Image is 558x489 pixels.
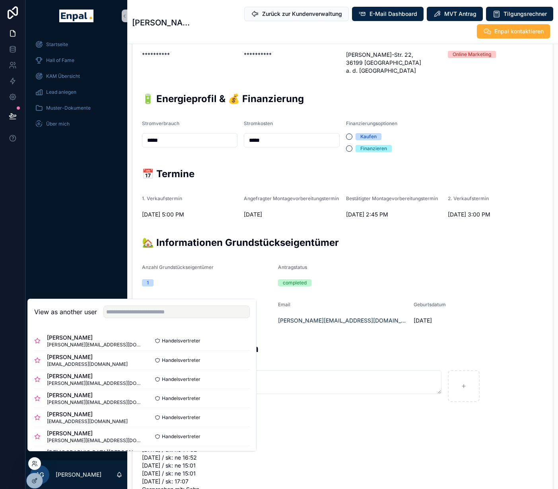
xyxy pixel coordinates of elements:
[147,279,149,286] div: 1
[346,211,441,218] span: [DATE] 2:45 PM
[46,89,76,95] span: Lead anlegen
[162,376,200,383] span: Handelsvertreter
[132,17,192,28] h1: [PERSON_NAME]
[142,264,214,270] span: Anzahl Grundstückseigentümer
[427,7,483,21] button: MVT Antrag
[346,51,441,75] span: [PERSON_NAME]-Str. 22, 36199 [GEOGRAPHIC_DATA] a. d. [GEOGRAPHIC_DATA]
[30,69,122,83] a: KAM Übersicht
[244,7,349,21] button: Zurück zur Kundenverwaltung
[453,51,491,58] div: Online Marketing
[56,471,101,479] p: [PERSON_NAME]
[162,357,200,363] span: Handelsvertreter
[30,37,122,52] a: Startseite
[46,73,80,79] span: KAM Übersicht
[47,448,142,456] span: [DEMOGRAPHIC_DATA][PERSON_NAME]
[162,433,200,440] span: Handelsvertreter
[47,429,142,437] span: [PERSON_NAME]
[25,32,127,141] div: scrollable content
[346,195,438,201] span: Bestätigter Montagevorbereitungstermin
[47,380,142,387] span: [PERSON_NAME][EMAIL_ADDRESS][DOMAIN_NAME]
[30,101,122,115] a: Muster-Dokumente
[46,57,74,64] span: Hall of Fame
[30,53,122,68] a: Hall of Fame
[486,7,553,21] button: Tilgungsrechner
[47,361,128,367] span: [EMAIL_ADDRESS][DOMAIN_NAME]
[47,410,128,418] span: [PERSON_NAME]
[59,10,93,22] img: App logo
[278,317,408,325] a: [PERSON_NAME][EMAIL_ADDRESS][DOMAIN_NAME]
[244,120,273,126] span: Stromkosten
[162,414,200,421] span: Handelsvertreter
[142,167,543,180] h2: 📅 Termine
[448,195,489,201] span: 2. Verkaufstermin
[47,418,128,425] span: [EMAIL_ADDRESS][DOMAIN_NAME]
[47,391,142,399] span: [PERSON_NAME]
[47,437,142,444] span: [PERSON_NAME][EMAIL_ADDRESS][DOMAIN_NAME]
[494,27,544,35] span: Enpal kontaktieren
[142,92,543,105] h2: 🔋 Energieprofil & 💰 Finanzierung
[47,399,142,406] span: [PERSON_NAME][EMAIL_ADDRESS][DOMAIN_NAME]
[504,10,547,18] span: Tilgungsrechner
[278,302,290,307] span: Email
[244,195,339,201] span: Angefragter Montagevorbereitungstermin
[448,211,543,218] span: [DATE] 3:00 PM
[34,307,97,317] h2: View as another user
[142,195,182,201] span: 1. Verkaufstermin
[46,41,68,48] span: Startseite
[162,395,200,402] span: Handelsvertreter
[369,10,417,18] span: E-Mail Dashboard
[47,372,142,380] span: [PERSON_NAME]
[47,353,128,361] span: [PERSON_NAME]
[142,236,543,249] h2: 🏡 Informationen Grundstückseigentümer
[47,342,142,348] span: [PERSON_NAME][EMAIL_ADDRESS][DOMAIN_NAME]
[30,85,122,99] a: Lead anlegen
[30,117,122,131] a: Über mich
[46,105,91,111] span: Muster-Dokumente
[278,264,307,270] span: Antragstatus
[162,338,200,344] span: Handelsvertreter
[262,10,342,18] span: Zurück zur Kundenverwaltung
[142,342,543,355] h2: 📝 Kaufmotive & Notizen
[142,120,179,126] span: Stromverbrauch
[142,211,237,218] span: [DATE] 5:00 PM
[47,334,142,342] span: [PERSON_NAME]
[414,302,446,307] span: Geburtsdatum
[283,279,307,286] div: completed
[360,145,387,152] div: Finanzieren
[346,120,397,126] span: Finanzierungsoptionen
[477,24,550,39] button: Enpal kontaktieren
[360,133,377,140] div: Kaufen
[444,10,476,18] span: MVT Antrag
[244,211,339,218] span: [DATE]
[352,7,424,21] button: E-Mail Dashboard
[46,121,70,127] span: Über mich
[414,317,543,325] span: [DATE]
